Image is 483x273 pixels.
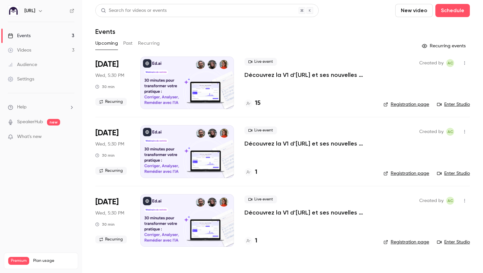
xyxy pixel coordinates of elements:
span: Alison Chopard [446,59,454,67]
span: Premium [8,257,29,265]
button: Schedule [435,4,470,17]
span: Live event [244,195,277,203]
span: AC [448,128,453,136]
a: Registration page [383,101,429,108]
span: [DATE] [95,128,119,138]
a: Découvrez la V1 d’[URL] et ses nouvelles fonctionnalités ! [244,71,373,79]
span: AC [448,197,453,205]
span: Created by [419,128,444,136]
span: Alison Chopard [446,128,454,136]
h4: 1 [255,168,257,177]
span: Recurring [95,236,127,243]
div: Events [8,33,31,39]
span: Plan usage [33,258,74,263]
div: Sep 24 Wed, 5:30 PM (Europe/Paris) [95,125,130,178]
div: 30 min [95,84,115,89]
span: Recurring [95,167,127,175]
div: Oct 1 Wed, 5:30 PM (Europe/Paris) [95,194,130,247]
a: Enter Studio [437,170,470,177]
a: Découvrez la V1 d’[URL] et ses nouvelles fonctionnalités ! [244,140,373,148]
div: 30 min [95,153,115,158]
button: Recurring events [419,41,470,51]
span: Wed, 5:30 PM [95,210,124,216]
div: Videos [8,47,31,54]
a: 15 [244,99,261,108]
span: Created by [419,197,444,205]
button: Past [123,38,133,49]
span: new [47,119,60,125]
button: New video [395,4,433,17]
a: Enter Studio [437,101,470,108]
iframe: Noticeable Trigger [66,134,74,140]
span: Created by [419,59,444,67]
span: [DATE] [95,197,119,207]
span: Recurring [95,98,127,106]
button: Recurring [138,38,160,49]
div: Search for videos or events [101,7,167,14]
a: Registration page [383,170,429,177]
div: Settings [8,76,34,82]
span: Live event [244,58,277,66]
div: 30 min [95,222,115,227]
span: Wed, 5:30 PM [95,141,124,148]
a: Registration page [383,239,429,245]
a: Enter Studio [437,239,470,245]
div: Audience [8,61,37,68]
a: SpeakerHub [17,119,43,125]
h1: Events [95,28,115,35]
a: 1 [244,237,257,245]
div: Sep 17 Wed, 5:30 PM (Europe/Paris) [95,57,130,109]
span: What's new [17,133,42,140]
button: Upcoming [95,38,118,49]
span: [DATE] [95,59,119,70]
span: Live event [244,126,277,134]
a: 1 [244,168,257,177]
h4: 1 [255,237,257,245]
span: Alison Chopard [446,197,454,205]
span: Wed, 5:30 PM [95,72,124,79]
img: Ed.ai [8,6,19,16]
a: Découvrez la V1 d’[URL] et ses nouvelles fonctionnalités ! [244,209,373,216]
h6: [URL] [24,8,35,14]
span: Help [17,104,27,111]
h4: 15 [255,99,261,108]
li: help-dropdown-opener [8,104,74,111]
span: AC [448,59,453,67]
